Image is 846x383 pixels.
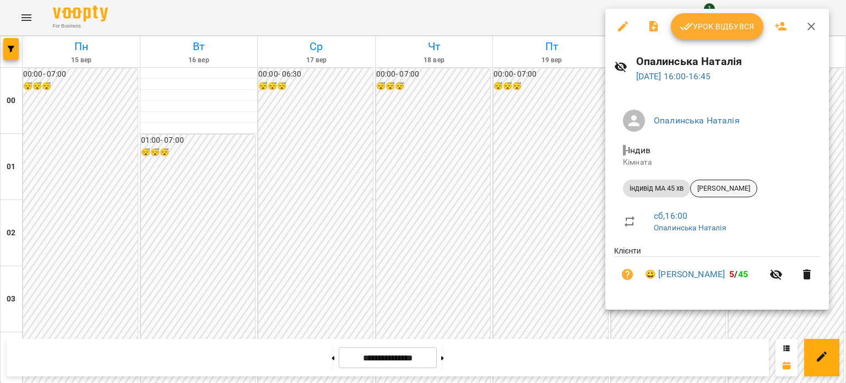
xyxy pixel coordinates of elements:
span: - Індив [623,145,653,155]
div: [PERSON_NAME] [690,180,757,197]
a: Опалинська Наталія [654,115,740,126]
a: Опалинська Наталія [654,223,726,232]
a: [DATE] 16:00-16:45 [636,71,711,82]
button: Урок відбувся [671,13,763,40]
a: сб , 16:00 [654,211,687,221]
span: [PERSON_NAME] [691,184,757,193]
span: Урок відбувся [680,20,755,33]
p: Кімната [623,157,811,168]
span: 5 [729,269,734,279]
span: індивід МА 45 хв [623,184,690,193]
button: Візит ще не сплачено. Додати оплату? [614,261,641,288]
ul: Клієнти [614,245,820,296]
h6: Опалинська Наталія [636,53,820,70]
span: 45 [738,269,748,279]
a: 😀 [PERSON_NAME] [645,268,725,281]
b: / [729,269,748,279]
